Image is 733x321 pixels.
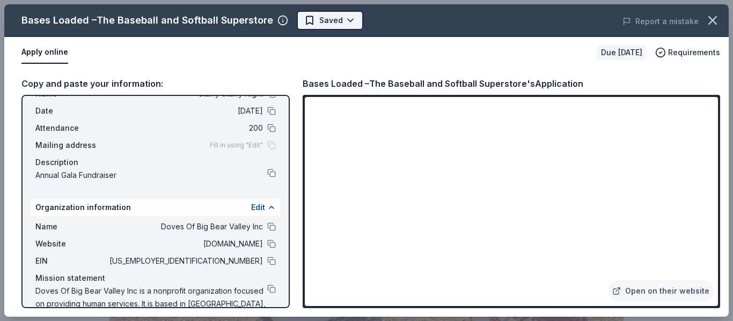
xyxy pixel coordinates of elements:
[668,46,720,59] span: Requirements
[297,11,363,30] button: Saved
[21,41,68,64] button: Apply online
[319,14,343,27] span: Saved
[21,12,273,29] div: Bases Loaded –The Baseball and Softball Superstore
[35,139,107,152] span: Mailing address
[31,199,280,216] div: Organization information
[35,272,276,285] div: Mission statement
[210,141,263,150] span: Fill in using "Edit"
[107,122,263,135] span: 200
[107,104,263,117] span: [DATE]
[107,237,263,250] span: [DOMAIN_NAME]
[107,255,263,267] span: [US_EMPLOYER_IDENTIFICATION_NUMBER]
[35,255,107,267] span: EIN
[597,45,647,60] div: Due [DATE]
[303,77,583,91] div: Bases Loaded –The Baseball and Softball Superstore's Application
[35,237,107,250] span: Website
[35,169,267,182] span: Annual Gala Fundraiser
[655,46,720,59] button: Requirements
[622,15,699,28] button: Report a mistake
[608,280,714,302] a: Open on their website
[251,201,265,214] button: Edit
[35,104,107,117] span: Date
[21,77,290,91] div: Copy and paste your information:
[35,220,107,233] span: Name
[107,220,263,233] span: Doves Of Big Bear Valley Inc
[35,122,107,135] span: Attendance
[35,156,276,169] div: Description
